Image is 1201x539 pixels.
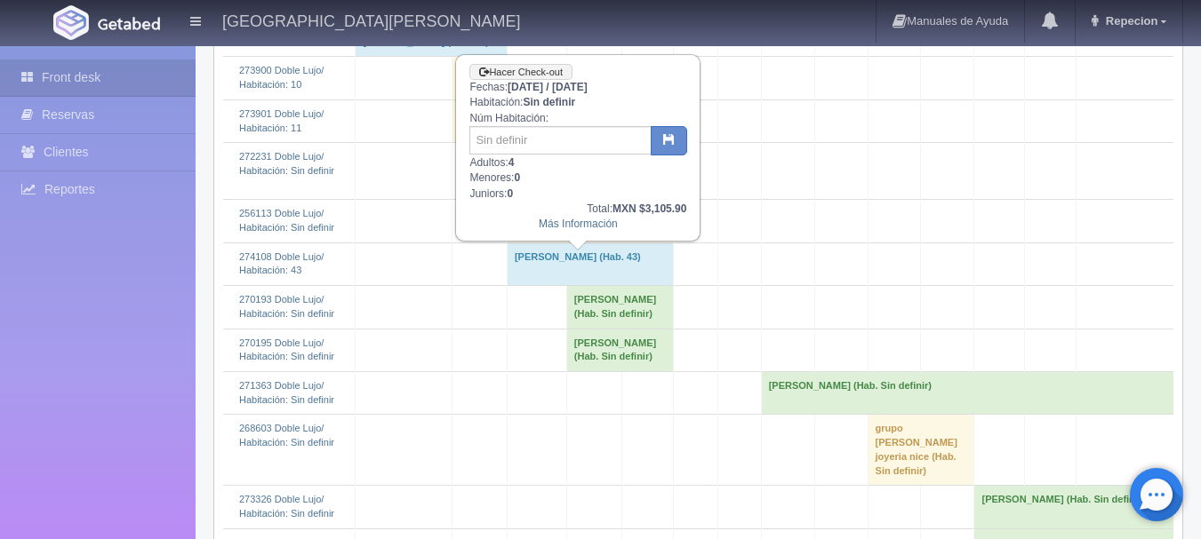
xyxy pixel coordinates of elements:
[452,57,622,99] td: [PERSON_NAME] (Hab. 10)
[239,380,334,405] a: 271363 Doble Lujo/Habitación: Sin definir
[514,171,520,184] b: 0
[539,218,618,230] a: Más Información
[566,286,673,329] td: [PERSON_NAME] (Hab. Sin definir)
[469,64,572,81] a: Hacer Check-out
[613,202,686,215] b: MXN $3,105.90
[1101,14,1158,28] span: Repecion
[239,423,334,448] a: 268603 Doble Lujo/Habitación: Sin definir
[507,187,513,200] b: 0
[222,9,520,31] h4: [GEOGRAPHIC_DATA][PERSON_NAME]
[53,5,89,40] img: Getabed
[239,208,334,233] a: 256113 Doble Lujo/Habitación: Sin definir
[239,22,324,47] a: 273510 Doble Lujo/Habitación: 40
[469,202,686,217] div: Total:
[469,126,652,155] input: Sin definir
[508,156,515,169] b: 4
[868,415,974,486] td: grupo [PERSON_NAME] joyeria nice (Hab. Sin definir)
[566,329,673,371] td: [PERSON_NAME] (Hab. Sin definir)
[457,56,699,240] div: Fechas: Habitación: Núm Habitación: Adultos: Menores: Juniors:
[761,371,1173,414] td: [PERSON_NAME] (Hab. Sin definir)
[508,81,588,93] b: [DATE] / [DATE]
[98,17,160,30] img: Getabed
[239,337,334,362] a: 270195 Doble Lujo/Habitación: Sin definir
[239,494,334,519] a: 273326 Doble Lujo/Habitación: Sin definir
[239,251,324,276] a: 274108 Doble Lujo/Habitación: 43
[239,108,324,133] a: 273901 Doble Lujo/Habitación: 11
[239,294,334,319] a: 270193 Doble Lujo/Habitación: Sin definir
[523,96,575,108] b: Sin definir
[239,65,324,90] a: 273900 Doble Lujo/Habitación: 10
[239,151,334,176] a: 272231 Doble Lujo/Habitación: Sin definir
[507,242,673,285] td: [PERSON_NAME] (Hab. 43)
[452,99,622,142] td: [PERSON_NAME] (Hab. 11)
[974,486,1173,528] td: [PERSON_NAME] (Hab. Sin definir)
